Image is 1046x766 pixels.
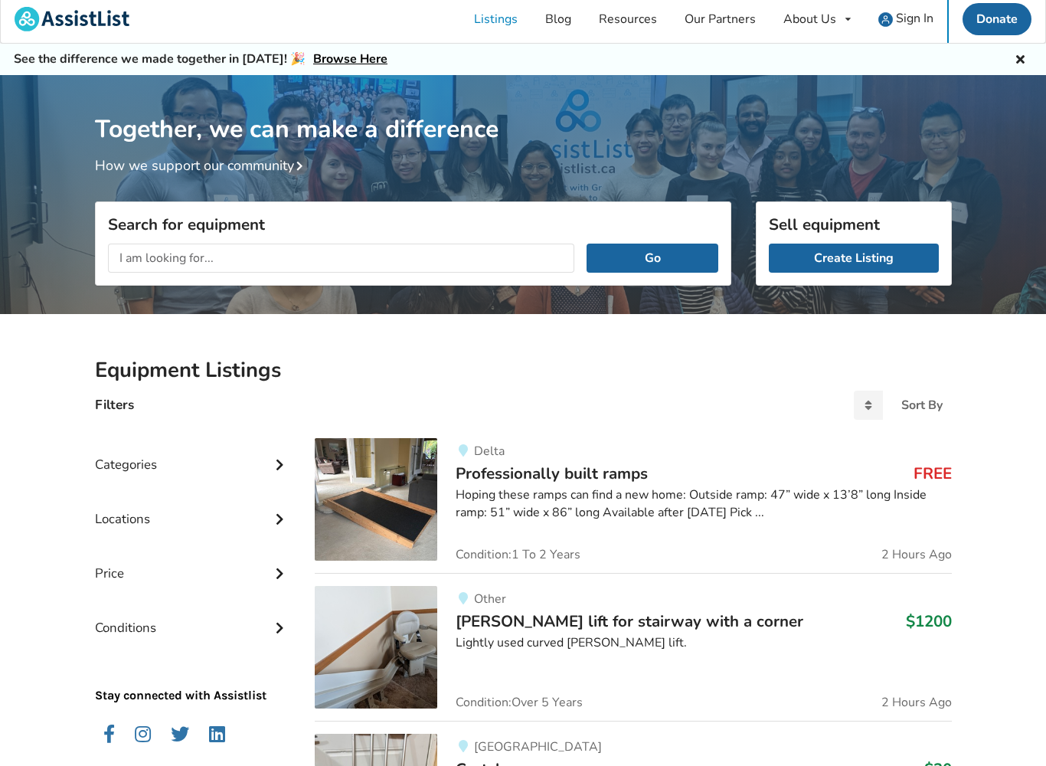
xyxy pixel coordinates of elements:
img: mobility-professionally built ramps [315,439,437,561]
div: About Us [783,14,836,26]
span: Professionally built ramps [456,463,648,485]
span: Condition: Over 5 Years [456,697,583,709]
div: Categories [95,427,291,481]
a: Create Listing [769,244,939,273]
img: mobility-bruno lift for stairway with a corner [315,587,437,709]
div: Locations [95,481,291,535]
span: Delta [474,444,505,460]
a: Browse Here [313,51,387,68]
h1: Together, we can make a difference [95,76,952,146]
div: Conditions [95,590,291,644]
span: Other [474,591,506,608]
p: Stay connected with Assistlist [95,645,291,705]
span: [PERSON_NAME] lift for stairway with a corner [456,611,803,633]
div: Lightly used curved [PERSON_NAME] lift. [456,635,951,653]
div: Sort By [901,400,943,412]
div: Hoping these ramps can find a new home: Outside ramp: 47” wide x 13’8” long Inside ramp: 51” wide... [456,487,951,522]
span: 2 Hours Ago [881,549,952,561]
h5: See the difference we made together in [DATE]! 🎉 [14,52,387,68]
h3: FREE [914,464,952,484]
div: Price [95,535,291,590]
span: 2 Hours Ago [881,697,952,709]
button: Go [587,244,717,273]
img: user icon [878,13,893,28]
a: How we support our community [95,157,309,175]
span: Sign In [896,11,933,28]
h3: $1200 [906,612,952,632]
img: assistlist-logo [15,8,129,32]
h3: Search for equipment [108,215,718,235]
span: Condition: 1 To 2 Years [456,549,580,561]
h2: Equipment Listings [95,358,952,385]
a: mobility-bruno lift for stairway with a cornerOther[PERSON_NAME] lift for stairway with a corner$... [315,574,951,722]
h4: Filters [95,397,134,414]
a: Donate [963,4,1031,36]
span: [GEOGRAPHIC_DATA] [474,739,602,756]
input: I am looking for... [108,244,575,273]
h3: Sell equipment [769,215,939,235]
a: mobility-professionally built rampsDeltaProfessionally built rampsFREEHoping these ramps can find... [315,439,951,574]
